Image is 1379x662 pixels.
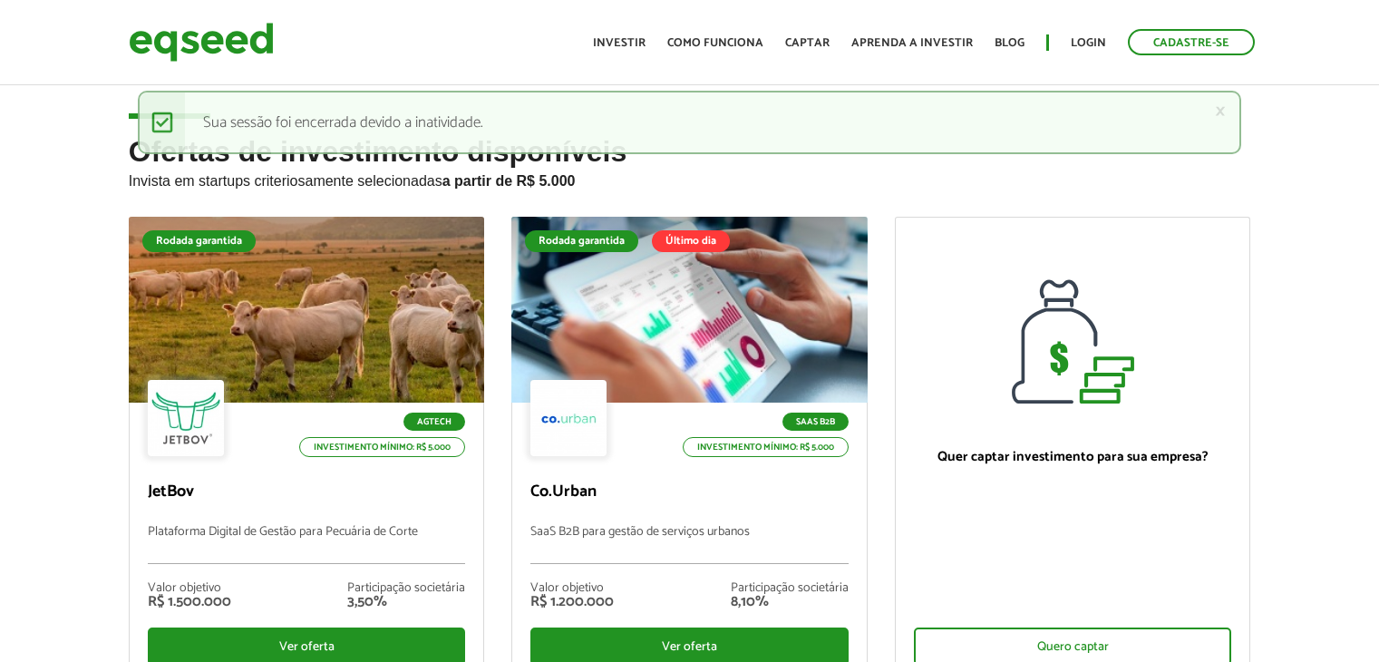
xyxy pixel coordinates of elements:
[731,582,849,595] div: Participação societária
[914,449,1232,465] p: Quer captar investimento para sua empresa?
[148,595,231,609] div: R$ 1.500.000
[347,595,465,609] div: 3,50%
[785,37,830,49] a: Captar
[142,230,256,252] div: Rodada garantida
[148,582,231,595] div: Valor objetivo
[403,413,465,431] p: Agtech
[1071,37,1106,49] a: Login
[525,230,638,252] div: Rodada garantida
[347,582,465,595] div: Participação societária
[299,437,465,457] p: Investimento mínimo: R$ 5.000
[530,595,614,609] div: R$ 1.200.000
[530,525,849,564] p: SaaS B2B para gestão de serviços urbanos
[129,168,1251,190] p: Invista em startups criteriosamente selecionadas
[442,173,576,189] strong: a partir de R$ 5.000
[1215,102,1226,121] a: ×
[667,37,763,49] a: Como funciona
[129,18,274,66] img: EqSeed
[683,437,849,457] p: Investimento mínimo: R$ 5.000
[148,482,466,502] p: JetBov
[995,37,1025,49] a: Blog
[138,91,1241,154] div: Sua sessão foi encerrada devido a inatividade.
[731,595,849,609] div: 8,10%
[530,582,614,595] div: Valor objetivo
[782,413,849,431] p: SaaS B2B
[652,230,730,252] div: Último dia
[129,136,1251,217] h2: Ofertas de investimento disponíveis
[1128,29,1255,55] a: Cadastre-se
[530,482,849,502] p: Co.Urban
[148,525,466,564] p: Plataforma Digital de Gestão para Pecuária de Corte
[593,37,646,49] a: Investir
[851,37,973,49] a: Aprenda a investir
